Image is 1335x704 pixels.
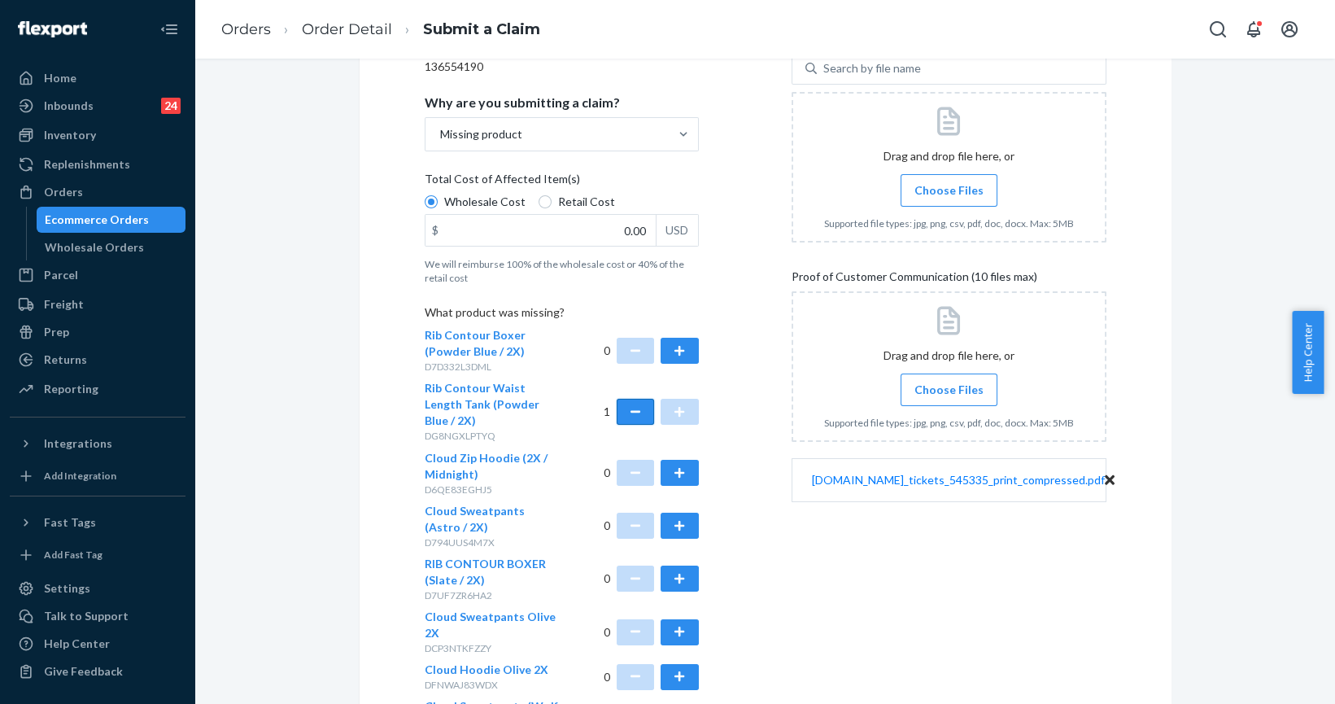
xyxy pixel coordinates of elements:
[10,376,185,402] a: Reporting
[423,20,540,38] a: Submit a Claim
[425,662,548,676] span: Cloud Hoodie Olive 2X
[44,267,78,283] div: Parcel
[1202,13,1234,46] button: Open Search Box
[425,641,562,655] p: DCP3NTKFZZY
[10,179,185,205] a: Orders
[44,381,98,397] div: Reporting
[44,663,123,680] div: Give Feedback
[45,239,144,256] div: Wholesale Orders
[44,184,83,200] div: Orders
[10,347,185,373] a: Returns
[10,262,185,288] a: Parcel
[10,431,185,457] button: Integrations
[44,352,87,368] div: Returns
[153,13,185,46] button: Close Navigation
[425,215,656,246] input: $USD
[656,215,698,246] div: USD
[10,93,185,119] a: Inbounds24
[1237,13,1270,46] button: Open notifications
[425,536,562,549] p: D794UUS4M7X
[10,509,185,536] button: Fast Tags
[10,319,185,345] a: Prep
[604,662,699,692] div: 0
[44,580,90,597] div: Settings
[914,182,984,199] span: Choose Files
[444,194,526,210] span: Wholesale Cost
[425,215,445,246] div: $
[10,122,185,148] a: Inventory
[604,556,699,602] div: 0
[302,20,392,38] a: Order Detail
[18,21,87,37] img: Flexport logo
[1273,13,1306,46] button: Open account menu
[425,328,526,358] span: Rib Contour Boxer (Powder Blue / 2X)
[10,603,185,629] a: Talk to Support
[44,324,69,340] div: Prep
[425,195,438,208] input: Wholesale Cost
[425,483,562,496] p: D6QE83EGHJ5
[44,435,112,452] div: Integrations
[44,70,76,86] div: Home
[44,156,130,173] div: Replenishments
[37,207,186,233] a: Ecommerce Orders
[425,94,620,111] p: Why are you submitting a claim?
[10,631,185,657] a: Help Center
[425,171,580,194] span: Total Cost of Affected Item(s)
[823,60,921,77] div: Search by file name
[44,296,84,313] div: Freight
[425,59,699,75] div: 136554190
[425,381,539,427] span: Rib Contour Waist Length Tank (Powder Blue / 2X)
[604,503,699,549] div: 0
[10,151,185,177] a: Replenishments
[792,269,1037,291] span: Proof of Customer Communication (10 files max)
[425,610,556,640] span: Cloud Sweatpants Olive 2X
[44,636,110,652] div: Help Center
[44,127,96,143] div: Inventory
[44,548,103,562] div: Add Fast Tag
[10,65,185,91] a: Home
[425,257,699,285] p: We will reimburse 100% of the wholesale cost or 40% of the retail cost
[425,588,562,602] p: D7UF7ZR6HA2
[604,450,699,496] div: 0
[44,514,96,531] div: Fast Tags
[37,234,186,260] a: Wholesale Orders
[604,609,699,655] div: 0
[558,194,615,210] span: Retail Cost
[440,126,522,142] div: Missing product
[10,463,185,489] a: Add Integration
[208,6,553,54] ol: breadcrumbs
[425,504,525,534] span: Cloud Sweatpants (Astro / 2X)
[539,195,552,208] input: Retail Cost
[914,382,984,398] span: Choose Files
[44,469,116,483] div: Add Integration
[10,575,185,601] a: Settings
[221,20,271,38] a: Orders
[425,557,546,587] span: RIB CONTOUR BOXER (Slate / 2X)
[45,212,149,228] div: Ecommerce Orders
[44,98,94,114] div: Inbounds
[604,327,699,374] div: 0
[812,473,1105,487] span: [DOMAIN_NAME]_tickets_545335_print_compressed.pdf
[425,360,562,374] p: D7D332L3DML
[10,658,185,684] button: Give Feedback
[1292,311,1324,394] button: Help Center
[44,608,129,624] div: Talk to Support
[425,429,562,443] p: DG8NGXLPTYQ
[161,98,181,114] div: 24
[10,291,185,317] a: Freight
[604,380,699,443] div: 1
[425,304,699,327] p: What product was missing?
[425,451,548,481] span: Cloud Zip Hoodie (2X / Midnight)
[10,542,185,568] a: Add Fast Tag
[812,472,1105,488] a: [DOMAIN_NAME]_tickets_545335_print_compressed.pdf
[425,678,562,692] p: DFNWAJ83WDX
